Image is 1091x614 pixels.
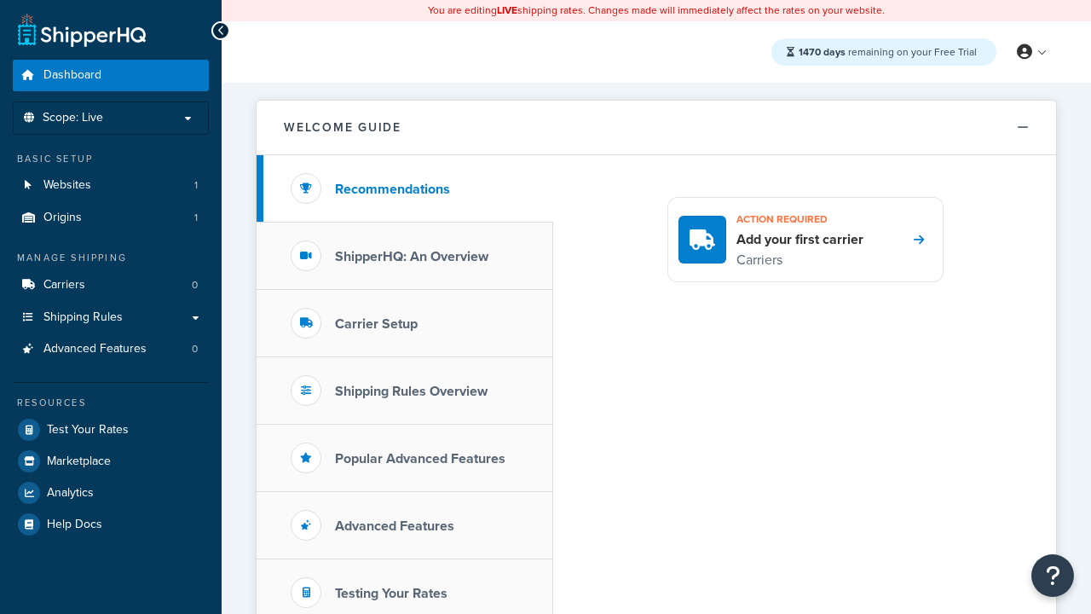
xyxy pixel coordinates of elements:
[13,302,209,333] a: Shipping Rules
[335,518,454,534] h3: Advanced Features
[194,211,198,225] span: 1
[335,249,488,264] h3: ShipperHQ: An Overview
[43,342,147,356] span: Advanced Features
[13,152,209,166] div: Basic Setup
[13,446,209,477] a: Marketplace
[192,278,198,293] span: 0
[1031,554,1074,597] button: Open Resource Center
[13,269,209,301] a: Carriers0
[43,211,82,225] span: Origins
[13,170,209,201] li: Websites
[13,251,209,265] div: Manage Shipping
[335,451,505,466] h3: Popular Advanced Features
[13,170,209,201] a: Websites1
[47,423,129,437] span: Test Your Rates
[257,101,1056,155] button: Welcome Guide
[736,230,863,249] h4: Add your first carrier
[799,44,846,60] strong: 1470 days
[799,44,977,60] span: remaining on your Free Trial
[43,278,85,293] span: Carriers
[13,269,209,301] li: Carriers
[47,455,111,469] span: Marketplace
[335,182,450,197] h3: Recommendations
[192,342,198,356] span: 0
[13,414,209,445] a: Test Your Rates
[497,3,517,18] b: LIVE
[43,111,103,125] span: Scope: Live
[13,60,209,91] a: Dashboard
[736,208,863,230] h3: Action required
[194,178,198,193] span: 1
[13,396,209,410] div: Resources
[47,518,102,532] span: Help Docs
[736,249,863,271] p: Carriers
[284,121,401,134] h2: Welcome Guide
[335,384,488,399] h3: Shipping Rules Overview
[47,486,94,501] span: Analytics
[43,178,91,193] span: Websites
[43,68,101,83] span: Dashboard
[13,202,209,234] li: Origins
[13,509,209,540] a: Help Docs
[43,310,123,325] span: Shipping Rules
[13,333,209,365] a: Advanced Features0
[335,586,447,601] h3: Testing Your Rates
[335,316,418,332] h3: Carrier Setup
[13,333,209,365] li: Advanced Features
[13,478,209,508] a: Analytics
[13,202,209,234] a: Origins1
